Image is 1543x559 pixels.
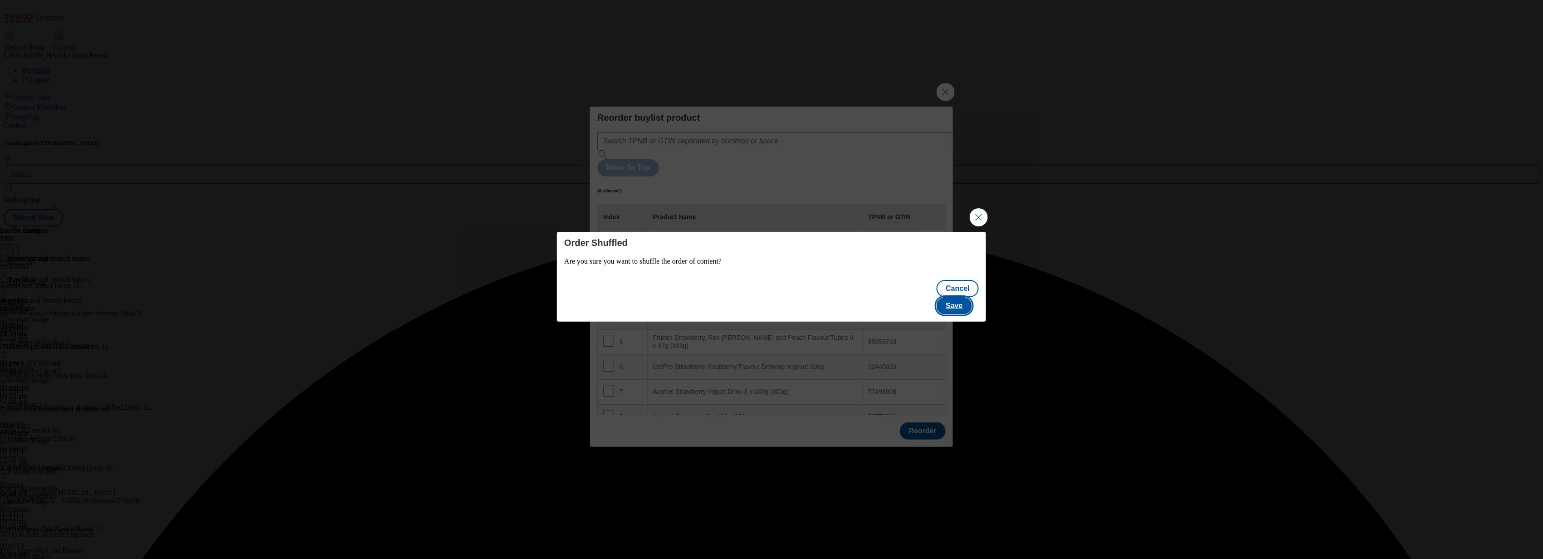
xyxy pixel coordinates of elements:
div: Modal [557,232,986,322]
button: Save [937,297,972,314]
button: Close Modal [970,208,988,226]
button: Cancel [937,280,978,297]
p: Are you sure you want to shuffle the order of content? [564,257,979,265]
h4: Order Shuffled [564,237,979,248]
